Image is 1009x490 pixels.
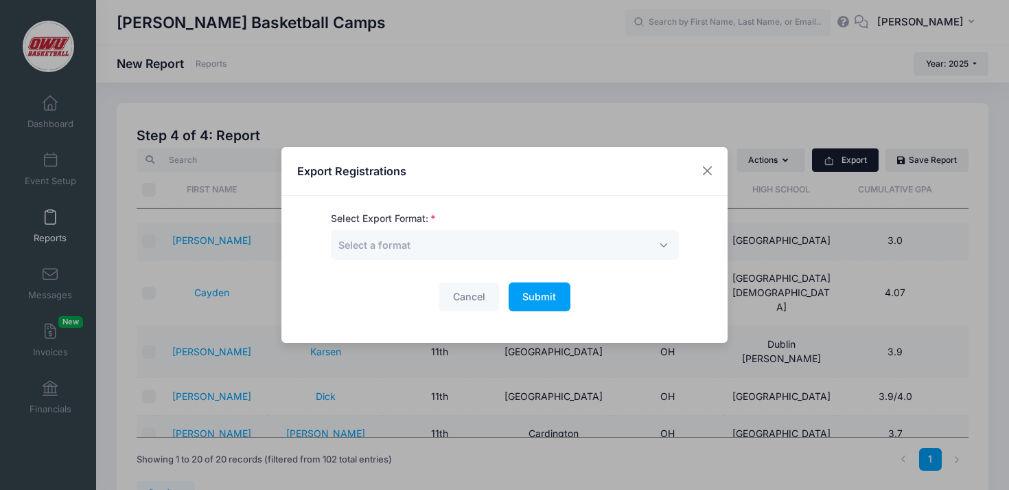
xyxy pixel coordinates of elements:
[331,212,436,226] label: Select Export Format:
[695,159,720,183] button: Close
[331,230,679,260] span: Select a format
[338,239,410,251] span: Select a format
[522,291,556,302] span: Submit
[439,282,499,312] button: Cancel
[338,238,410,252] span: Select a format
[509,282,570,312] button: Submit
[297,163,406,179] h4: Export Registrations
